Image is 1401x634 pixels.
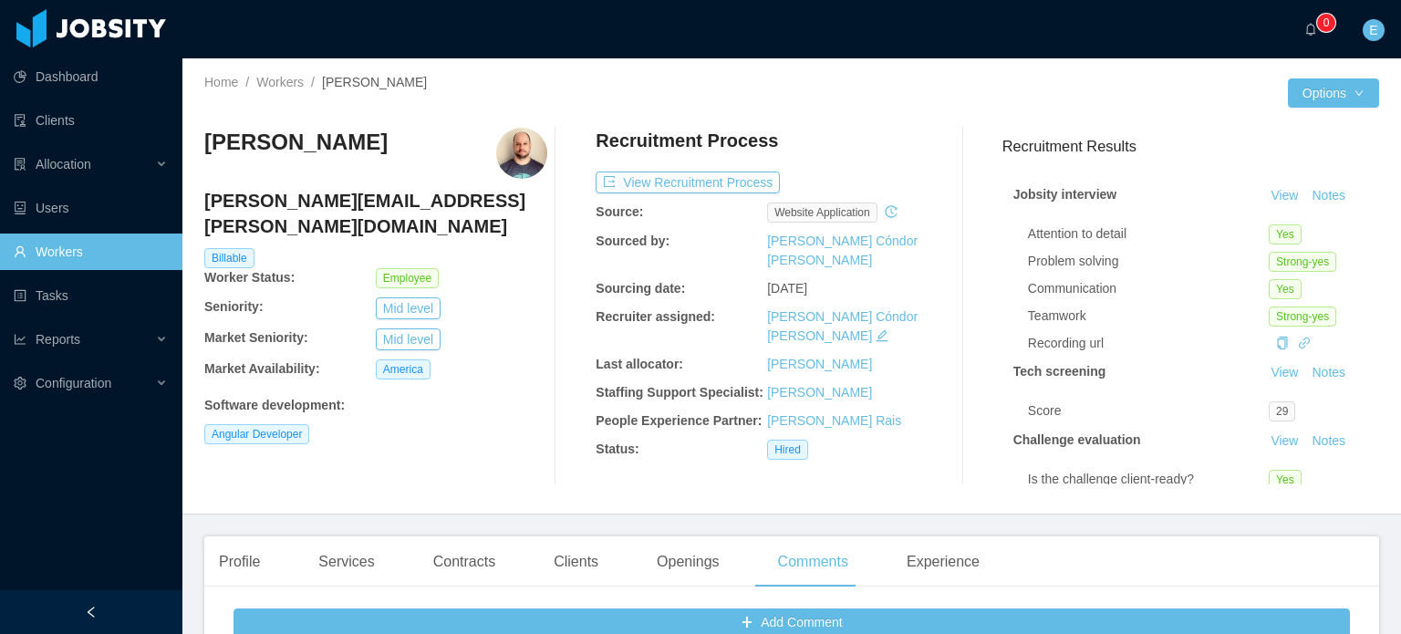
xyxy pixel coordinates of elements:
a: View [1264,188,1304,203]
span: / [245,75,249,89]
a: icon: profileTasks [14,277,168,314]
span: Strong-yes [1269,252,1336,272]
b: Sourcing date: [596,281,685,296]
span: Reports [36,332,80,347]
a: Workers [256,75,304,89]
button: Notes [1304,362,1353,384]
div: Problem solving [1028,252,1269,271]
a: [PERSON_NAME] [767,357,872,371]
b: Sourced by: [596,234,669,248]
b: Seniority: [204,299,264,314]
a: icon: link [1298,336,1311,350]
i: icon: solution [14,158,26,171]
div: Services [304,536,389,587]
span: E [1369,19,1377,41]
button: icon: exportView Recruitment Process [596,171,780,193]
a: View [1264,433,1304,448]
strong: Challenge evaluation [1013,432,1141,447]
div: Copy [1276,334,1289,353]
i: icon: link [1298,337,1311,349]
span: Yes [1269,279,1302,299]
div: Contracts [419,536,510,587]
button: Optionsicon: down [1288,78,1379,108]
span: America [376,359,431,379]
span: website application [767,203,877,223]
span: Employee [376,268,439,288]
button: Mid level [376,297,441,319]
b: Worker Status: [204,270,295,285]
h3: [PERSON_NAME] [204,128,388,157]
div: Teamwork [1028,307,1269,326]
a: icon: userWorkers [14,234,168,270]
span: Billable [204,248,254,268]
a: [PERSON_NAME] [767,385,872,400]
sup: 0 [1317,14,1335,32]
b: Market Seniority: [204,330,308,345]
i: icon: line-chart [14,333,26,346]
div: Profile [204,536,275,587]
a: View [1264,365,1304,379]
h4: Recruitment Process [596,128,778,153]
i: icon: copy [1276,337,1289,349]
div: Recording url [1028,334,1269,353]
a: [PERSON_NAME] Rais [767,413,901,428]
a: Home [204,75,238,89]
a: [PERSON_NAME] Cóndor [PERSON_NAME] [767,309,918,343]
b: Status: [596,442,638,456]
button: Mid level [376,328,441,350]
span: Yes [1269,224,1302,244]
strong: Jobsity interview [1013,187,1117,202]
b: Software development : [204,398,345,412]
i: icon: setting [14,377,26,390]
h4: [PERSON_NAME][EMAIL_ADDRESS][PERSON_NAME][DOMAIN_NAME] [204,188,547,239]
span: 29 [1269,401,1295,421]
b: Recruiter assigned: [596,309,715,324]
div: Communication [1028,279,1269,298]
span: / [311,75,315,89]
span: Angular Developer [204,424,309,444]
img: 6393e940-5e03-4a9b-99b6-3fea35d72caf_6830c692d1f5c-400w.png [496,128,547,179]
strong: Tech screening [1013,364,1106,379]
i: icon: bell [1304,23,1317,36]
b: Last allocator: [596,357,683,371]
span: [PERSON_NAME] [322,75,427,89]
a: icon: pie-chartDashboard [14,58,168,95]
b: Staffing Support Specialist: [596,385,763,400]
a: icon: exportView Recruitment Process [596,175,780,190]
i: icon: history [885,205,898,218]
b: Source: [596,204,643,219]
div: Attention to detail [1028,224,1269,244]
span: [DATE] [767,281,807,296]
div: Comments [763,536,863,587]
span: Yes [1269,470,1302,490]
div: Experience [892,536,994,587]
span: Allocation [36,157,91,171]
span: Configuration [36,376,111,390]
a: [PERSON_NAME] Cóndor [PERSON_NAME] [767,234,918,267]
div: Score [1028,401,1269,421]
a: icon: auditClients [14,102,168,139]
div: Openings [642,536,734,587]
i: icon: edit [876,329,888,342]
a: icon: robotUsers [14,190,168,226]
button: Notes [1304,431,1353,452]
span: Hired [767,440,808,460]
b: People Experience Partner: [596,413,762,428]
button: Notes [1304,185,1353,207]
span: Strong-yes [1269,307,1336,327]
div: Is the challenge client-ready? [1028,470,1269,489]
div: Clients [539,536,613,587]
b: Market Availability: [204,361,320,376]
h3: Recruitment Results [1002,135,1379,158]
